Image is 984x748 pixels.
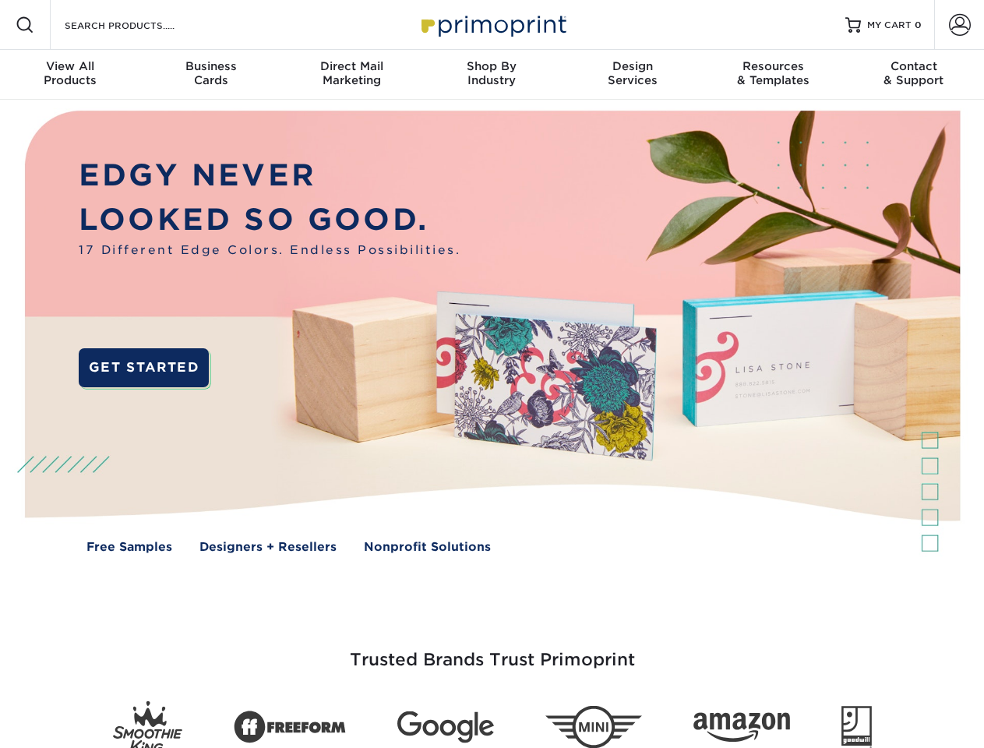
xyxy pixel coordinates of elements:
div: Services [563,59,703,87]
span: Design [563,59,703,73]
span: MY CART [867,19,912,32]
span: 17 Different Edge Colors. Endless Possibilities. [79,242,460,259]
a: Resources& Templates [703,50,843,100]
div: Marketing [281,59,421,87]
a: Free Samples [86,538,172,556]
a: BusinessCards [140,50,280,100]
img: Goodwill [841,706,872,748]
div: & Templates [703,59,843,87]
p: LOOKED SO GOOD. [79,198,460,242]
span: Contact [844,59,984,73]
a: Nonprofit Solutions [364,538,491,556]
a: Designers + Resellers [199,538,337,556]
img: Google [397,711,494,743]
input: SEARCH PRODUCTS..... [63,16,215,34]
p: EDGY NEVER [79,153,460,198]
span: Business [140,59,280,73]
a: Contact& Support [844,50,984,100]
a: DesignServices [563,50,703,100]
div: Industry [421,59,562,87]
a: Direct MailMarketing [281,50,421,100]
span: Direct Mail [281,59,421,73]
span: 0 [915,19,922,30]
span: Shop By [421,59,562,73]
a: Shop ByIndustry [421,50,562,100]
h3: Trusted Brands Trust Primoprint [37,612,948,689]
div: & Support [844,59,984,87]
img: Amazon [693,713,790,743]
span: Resources [703,59,843,73]
img: Primoprint [414,8,570,41]
a: GET STARTED [79,348,209,387]
div: Cards [140,59,280,87]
